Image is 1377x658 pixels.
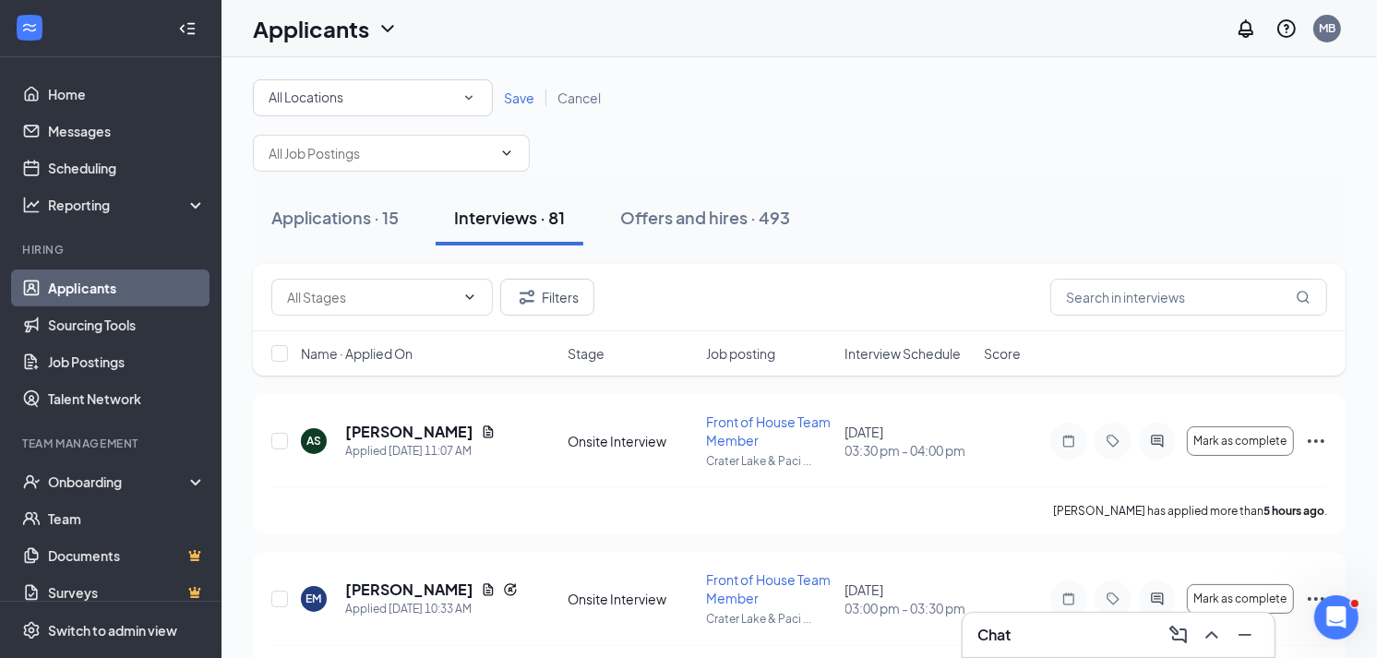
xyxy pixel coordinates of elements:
[1193,435,1287,448] span: Mark as complete
[1053,503,1327,519] p: [PERSON_NAME] has applied more than .
[503,582,518,597] svg: Reapply
[984,344,1021,363] span: Score
[1146,434,1168,449] svg: ActiveChat
[306,433,321,449] div: AS
[568,590,695,608] div: Onsite Interview
[1102,592,1124,606] svg: Tag
[22,196,41,214] svg: Analysis
[178,19,197,38] svg: Collapse
[1230,620,1260,650] button: Minimize
[845,599,973,617] span: 03:00 pm - 03:30 pm
[48,574,206,611] a: SurveysCrown
[1167,624,1190,646] svg: ComposeMessage
[481,582,496,597] svg: Document
[22,242,202,257] div: Hiring
[1314,595,1359,640] iframe: Intercom live chat
[1319,20,1335,36] div: MB
[1275,18,1298,40] svg: QuestionInfo
[454,206,565,229] div: Interviews · 81
[48,150,206,186] a: Scheduling
[706,344,775,363] span: Job posting
[48,113,206,150] a: Messages
[462,290,477,305] svg: ChevronDown
[48,500,206,537] a: Team
[1102,434,1124,449] svg: Tag
[22,621,41,640] svg: Settings
[271,206,399,229] div: Applications · 15
[22,473,41,491] svg: UserCheck
[345,600,518,618] div: Applied [DATE] 10:33 AM
[269,89,343,105] span: All Locations
[706,413,831,449] span: Front of House Team Member
[345,442,496,461] div: Applied [DATE] 11:07 AM
[345,422,473,442] h5: [PERSON_NAME]
[48,196,207,214] div: Reporting
[1305,588,1327,610] svg: Ellipses
[48,76,206,113] a: Home
[977,625,1011,645] h3: Chat
[1164,620,1193,650] button: ComposeMessage
[516,286,538,308] svg: Filter
[48,537,206,574] a: DocumentsCrown
[48,473,190,491] div: Onboarding
[48,621,177,640] div: Switch to admin view
[1050,279,1327,316] input: Search in interviews
[706,611,833,627] p: Crater Lake & Paci ...
[48,269,206,306] a: Applicants
[1296,290,1311,305] svg: MagnifyingGlass
[1263,504,1324,518] b: 5 hours ago
[504,90,534,106] span: Save
[845,344,962,363] span: Interview Schedule
[500,279,594,316] button: Filter Filters
[22,436,202,451] div: Team Management
[568,432,695,450] div: Onsite Interview
[845,441,973,460] span: 03:30 pm - 04:00 pm
[253,13,369,44] h1: Applicants
[1201,624,1223,646] svg: ChevronUp
[48,380,206,417] a: Talent Network
[48,343,206,380] a: Job Postings
[1187,584,1294,614] button: Mark as complete
[48,306,206,343] a: Sourcing Tools
[1234,624,1256,646] svg: Minimize
[568,344,605,363] span: Stage
[1193,592,1287,605] span: Mark as complete
[377,18,399,40] svg: ChevronDown
[845,423,973,460] div: [DATE]
[301,344,413,363] span: Name · Applied On
[1058,434,1080,449] svg: Note
[287,287,455,307] input: All Stages
[461,90,477,106] svg: SmallChevronDown
[499,146,514,161] svg: ChevronDown
[1187,426,1294,456] button: Mark as complete
[1197,620,1227,650] button: ChevronUp
[706,453,833,469] p: Crater Lake & Paci ...
[481,425,496,439] svg: Document
[1305,430,1327,452] svg: Ellipses
[706,571,831,606] span: Front of House Team Member
[1235,18,1257,40] svg: Notifications
[1058,592,1080,606] svg: Note
[845,580,973,617] div: [DATE]
[345,580,473,600] h5: [PERSON_NAME]
[1146,592,1168,606] svg: ActiveChat
[306,591,322,606] div: EM
[20,18,39,37] svg: WorkstreamLogo
[269,143,492,163] input: All Job Postings
[269,87,477,109] div: All Locations
[557,90,601,106] span: Cancel
[620,206,790,229] div: Offers and hires · 493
